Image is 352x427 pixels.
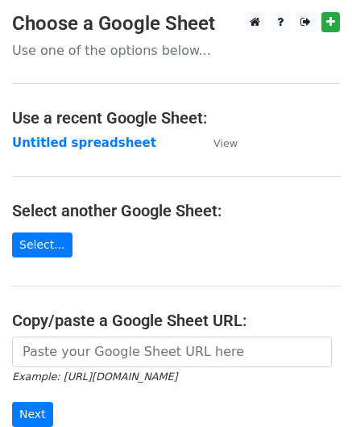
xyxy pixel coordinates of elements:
h4: Select another Google Sheet: [12,201,340,220]
h4: Use a recent Google Sheet: [12,108,340,128]
a: Select... [12,232,72,257]
input: Next [12,402,53,427]
input: Paste your Google Sheet URL here [12,337,332,367]
small: Example: [URL][DOMAIN_NAME] [12,370,177,383]
small: View [213,137,238,149]
p: Use one of the options below... [12,42,340,59]
h4: Copy/paste a Google Sheet URL: [12,311,340,330]
a: View [197,136,238,150]
h3: Choose a Google Sheet [12,12,340,36]
a: Untitled spreadsheet [12,136,156,150]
